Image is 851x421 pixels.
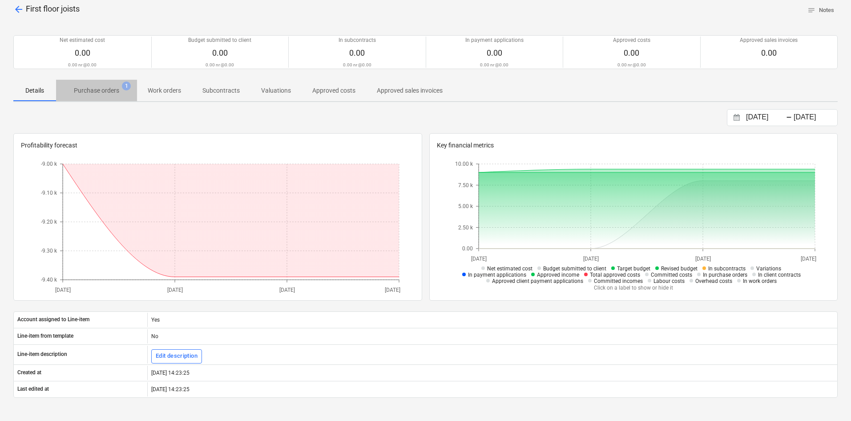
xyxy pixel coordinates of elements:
[761,48,777,57] span: 0.00
[377,86,443,95] p: Approved sales invoices
[455,161,473,167] tspan: 10.00 k
[594,278,643,284] span: Committed incomes
[312,86,355,95] p: Approved costs
[147,382,837,396] div: [DATE] 14:23:25
[452,284,815,292] p: Click on a label to show or hide it
[804,4,838,17] button: Notes
[471,255,486,262] tspan: [DATE]
[17,332,73,340] p: Line-item from template
[212,48,228,57] span: 0.00
[462,245,473,252] tspan: 0.00
[261,86,291,95] p: Valuations
[122,82,131,90] span: 1
[807,6,815,14] span: notes
[24,86,45,95] p: Details
[17,385,49,393] p: Last edited at
[339,37,376,44] p: In subcontracts
[801,255,816,262] tspan: [DATE]
[206,62,234,68] p: 0.00 nr @ 0.00
[703,272,747,278] span: In purchase orders
[26,4,80,13] span: First floor joists
[480,62,508,68] p: 0.00 nr @ 0.00
[786,115,792,120] div: -
[167,286,183,293] tspan: [DATE]
[343,62,371,68] p: 0.00 nr @ 0.00
[148,86,181,95] p: Work orders
[729,113,744,123] button: Interact with the calendar and add the check-in date for your trip.
[487,48,502,57] span: 0.00
[21,141,415,150] p: Profitability forecast
[740,37,798,44] p: Approved sales invoices
[756,266,781,272] span: Variations
[807,378,851,421] iframe: Chat Widget
[583,255,598,262] tspan: [DATE]
[60,37,105,44] p: Net estimated cost
[147,366,837,380] div: [DATE] 14:23:25
[156,351,198,361] div: Edit description
[17,351,67,358] p: Line-item description
[743,278,777,284] span: In work orders
[41,277,57,283] tspan: -9.40 k
[653,278,685,284] span: Labour costs
[17,369,41,376] p: Created at
[147,329,837,343] div: No
[385,286,400,293] tspan: [DATE]
[41,219,57,225] tspan: -9.20 k
[468,272,526,278] span: In payment applications
[543,266,606,272] span: Budget submitted to client
[75,48,90,57] span: 0.00
[458,224,473,230] tspan: 2.50 k
[349,48,365,57] span: 0.00
[465,37,524,44] p: In payment applications
[617,266,650,272] span: Target budget
[74,86,119,95] p: Purchase orders
[651,272,692,278] span: Committed costs
[279,286,295,293] tspan: [DATE]
[41,248,57,254] tspan: -9.30 k
[41,190,57,196] tspan: -9.10 k
[487,266,532,272] span: Net estimated cost
[458,182,473,188] tspan: 7.50 k
[624,48,639,57] span: 0.00
[13,4,24,15] span: arrow_back
[590,272,640,278] span: Total approved costs
[617,62,646,68] p: 0.00 nr @ 0.00
[41,161,57,167] tspan: -9.00 k
[68,62,97,68] p: 0.00 nr @ 0.00
[695,255,710,262] tspan: [DATE]
[458,203,473,209] tspan: 5.00 k
[661,266,698,272] span: Revised budget
[151,349,202,364] button: Edit description
[708,266,746,272] span: In subcontracts
[492,278,583,284] span: Approved client payment applications
[744,111,790,124] input: Start Date
[202,86,240,95] p: Subcontracts
[437,141,831,150] p: Key financial metrics
[758,272,801,278] span: In client contracts
[613,37,650,44] p: Approved costs
[17,316,89,323] p: Account assigned to Line-item
[147,313,837,327] div: Yes
[695,278,732,284] span: Overhead costs
[792,111,837,124] input: End Date
[188,37,251,44] p: Budget submitted to client
[55,286,71,293] tspan: [DATE]
[807,5,834,16] span: Notes
[537,272,579,278] span: Approved income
